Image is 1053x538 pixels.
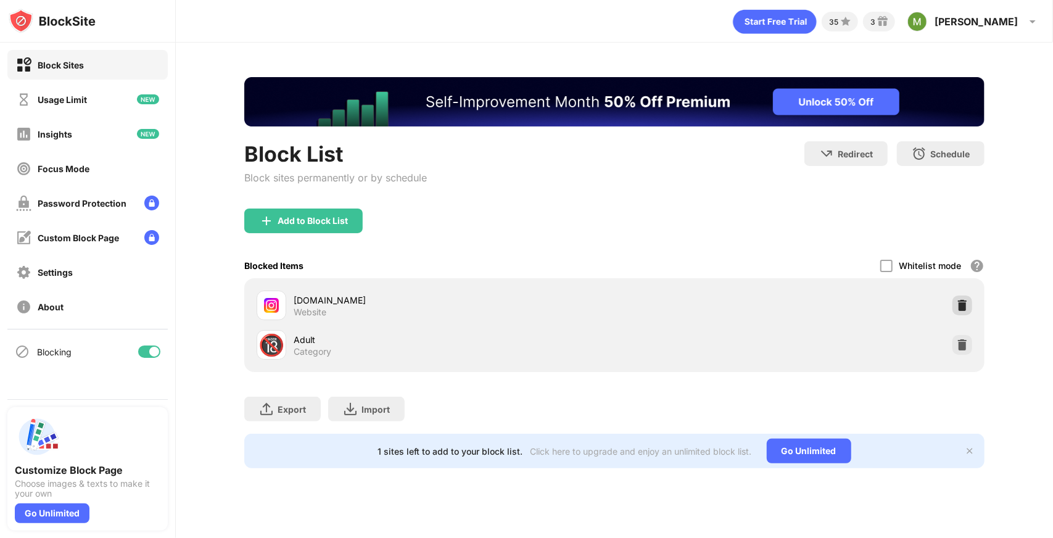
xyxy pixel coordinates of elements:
[244,77,985,126] iframe: Banner
[244,141,427,167] div: Block List
[38,233,119,243] div: Custom Block Page
[144,230,159,245] img: lock-menu.svg
[361,404,390,415] div: Import
[15,344,30,359] img: blocking-icon.svg
[965,446,975,456] img: x-button.svg
[930,149,970,159] div: Schedule
[15,415,59,459] img: push-custom-page.svg
[16,196,31,211] img: password-protection-off.svg
[16,230,31,246] img: customize-block-page-off.svg
[38,198,126,209] div: Password Protection
[38,94,87,105] div: Usage Limit
[38,302,64,312] div: About
[137,94,159,104] img: new-icon.svg
[9,9,96,33] img: logo-blocksite.svg
[838,14,853,29] img: points-small.svg
[264,298,279,313] img: favicons
[294,294,614,307] div: [DOMAIN_NAME]
[294,333,614,346] div: Adult
[278,404,306,415] div: Export
[38,129,72,139] div: Insights
[15,464,160,476] div: Customize Block Page
[875,14,890,29] img: reward-small.svg
[16,299,31,315] img: about-off.svg
[15,503,89,523] div: Go Unlimited
[16,126,31,142] img: insights-off.svg
[767,439,851,463] div: Go Unlimited
[378,446,523,457] div: 1 sites left to add to your block list.
[16,265,31,280] img: settings-off.svg
[733,9,817,34] div: animation
[38,163,89,174] div: Focus Mode
[531,446,752,457] div: Click here to upgrade and enjoy an unlimited block list.
[907,12,927,31] img: ACg8ocKDxoyTS0XLP8SO2MU7h8Tbg7yqYWKLgDhVWgnnJGGlIzU7f2o=s96-c
[935,15,1018,28] div: [PERSON_NAME]
[16,57,31,73] img: block-on.svg
[38,60,84,70] div: Block Sites
[838,149,873,159] div: Redirect
[899,260,961,271] div: Whitelist mode
[144,196,159,210] img: lock-menu.svg
[294,346,331,357] div: Category
[829,17,838,27] div: 35
[37,347,72,357] div: Blocking
[244,260,304,271] div: Blocked Items
[15,479,160,499] div: Choose images & texts to make it your own
[38,267,73,278] div: Settings
[137,129,159,139] img: new-icon.svg
[16,92,31,107] img: time-usage-off.svg
[258,333,284,358] div: 🔞
[278,216,348,226] div: Add to Block List
[294,307,326,318] div: Website
[16,161,31,176] img: focus-off.svg
[244,172,427,184] div: Block sites permanently or by schedule
[870,17,875,27] div: 3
